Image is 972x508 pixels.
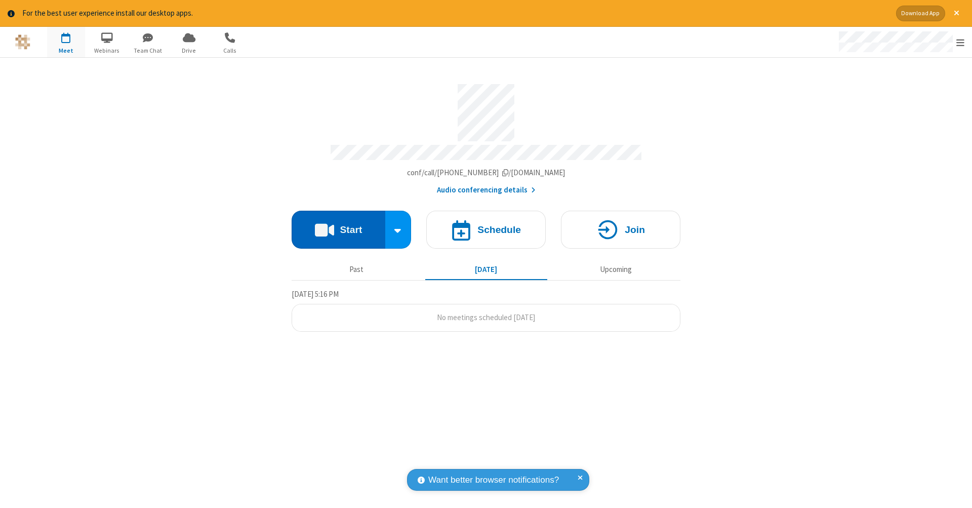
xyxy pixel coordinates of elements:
button: [DATE] [425,260,547,280]
section: Account details [292,76,680,196]
button: Join [561,211,680,249]
span: No meetings scheduled [DATE] [437,312,535,322]
div: Open menu [829,27,972,57]
button: Upcoming [555,260,677,280]
button: Download App [896,6,945,21]
button: Past [296,260,418,280]
button: Start [292,211,385,249]
span: Meet [47,46,85,55]
div: For the best user experience install our desktop apps. [22,8,888,19]
button: Audio conferencing details [437,184,536,196]
button: Copy my meeting room linkCopy my meeting room link [407,167,565,179]
button: Logo [4,27,42,57]
button: Close alert [949,6,964,21]
img: QA Selenium DO NOT DELETE OR CHANGE [15,34,30,50]
span: Drive [170,46,208,55]
span: Team Chat [129,46,167,55]
span: Copy my meeting room link [407,168,565,177]
div: Start conference options [385,211,412,249]
span: Calls [211,46,249,55]
button: Schedule [426,211,546,249]
span: Want better browser notifications? [428,474,559,487]
h4: Start [340,225,362,235]
span: Webinars [88,46,126,55]
h4: Schedule [477,225,521,235]
section: Today's Meetings [292,288,680,332]
span: [DATE] 5:16 PM [292,289,339,299]
h4: Join [625,225,645,235]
